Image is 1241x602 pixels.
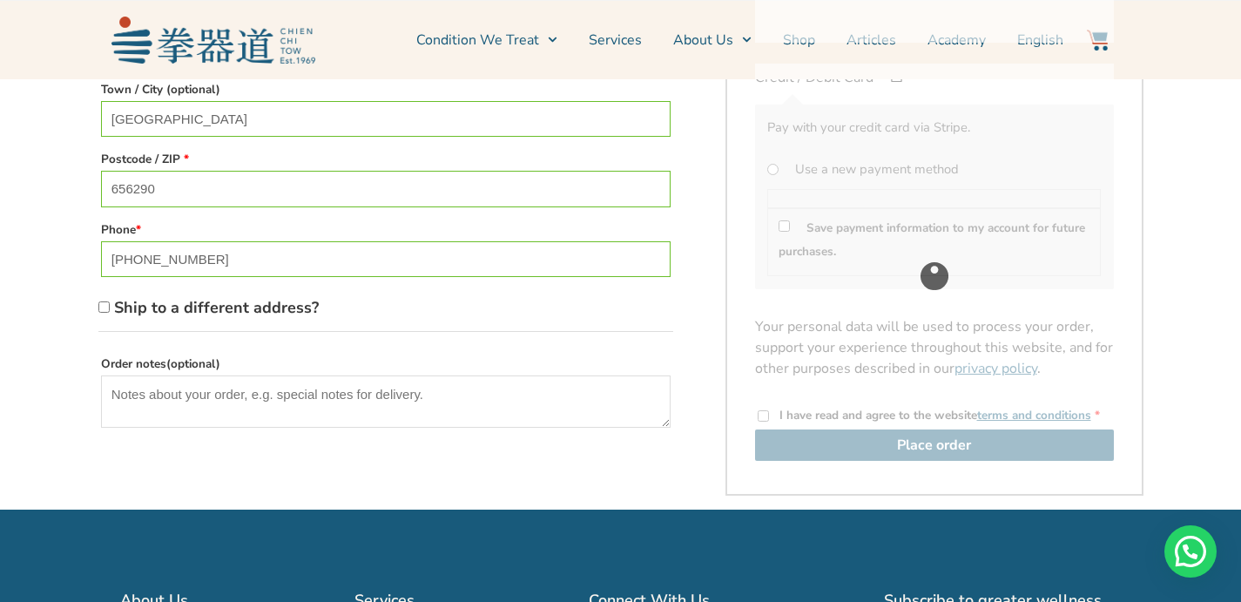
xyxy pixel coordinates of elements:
[98,301,110,313] input: Ship to a different address?
[416,18,557,62] a: Condition We Treat
[101,218,671,241] label: Phone
[166,355,220,372] span: (optional)
[101,78,671,101] label: Town / City
[673,18,752,62] a: About Us
[166,81,220,98] span: (optional)
[589,18,642,62] a: Services
[114,297,319,318] span: Ship to a different address?
[101,147,671,171] label: Postcode / ZIP
[101,352,671,375] label: Order notes
[324,18,1064,62] nav: Menu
